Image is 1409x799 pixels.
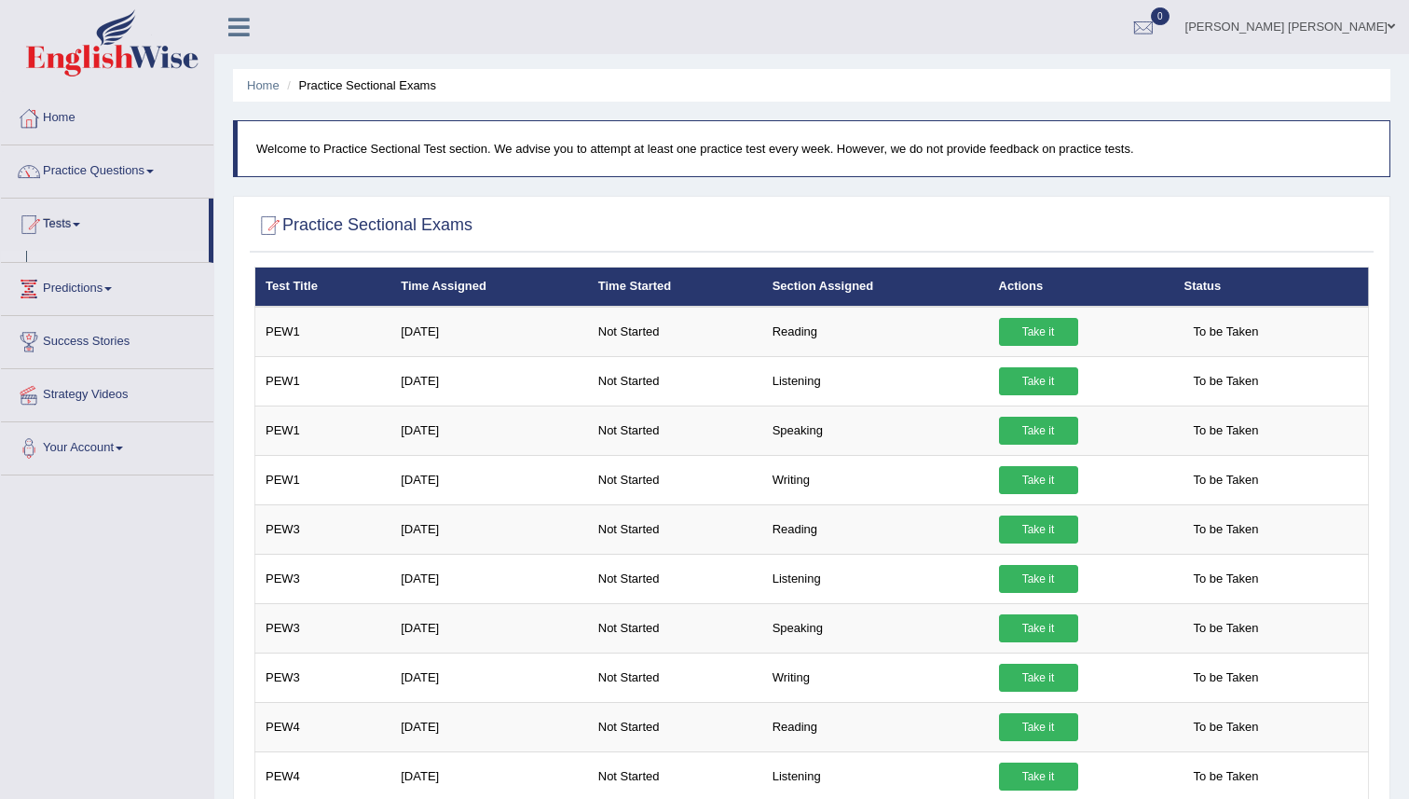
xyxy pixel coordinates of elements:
span: 0 [1151,7,1170,25]
a: Home [1,92,213,139]
td: PEW1 [255,406,391,455]
th: Time Started [588,268,762,307]
td: Not Started [588,406,762,455]
a: Take it [999,614,1078,642]
a: Take Practice Sectional Test [34,251,209,284]
td: PEW3 [255,653,391,702]
a: Take it [999,367,1078,395]
span: To be Taken [1184,763,1268,791]
a: Take it [999,763,1078,791]
a: Strategy Videos [1,369,213,416]
td: [DATE] [390,307,588,357]
a: Take it [999,516,1078,544]
td: PEW3 [255,504,391,554]
td: [DATE] [390,356,588,406]
td: Not Started [588,603,762,653]
span: To be Taken [1184,713,1268,741]
td: Reading [762,307,989,357]
a: Tests [1,199,209,245]
td: [DATE] [390,653,588,702]
td: Reading [762,702,989,751]
td: PEW1 [255,307,391,357]
span: To be Taken [1184,417,1268,445]
a: Take it [999,664,1078,692]
a: Take it [999,713,1078,741]
td: Not Started [588,653,762,702]
td: [DATE] [390,406,588,455]
span: To be Taken [1184,466,1268,494]
td: [DATE] [390,504,588,554]
a: Success Stories [1,316,213,363]
th: Section Assigned [762,268,989,307]
td: [DATE] [390,455,588,504]
a: Take it [999,565,1078,593]
a: Take it [999,417,1078,445]
td: Speaking [762,406,989,455]
td: PEW3 [255,603,391,653]
a: Practice Questions [1,145,213,192]
td: PEW1 [255,455,391,504]
span: To be Taken [1184,516,1268,544]
td: Listening [762,356,989,406]
span: To be Taken [1184,367,1268,395]
td: Not Started [588,702,762,751]
td: Not Started [588,455,762,504]
td: PEW1 [255,356,391,406]
th: Test Title [255,268,391,307]
li: Practice Sectional Exams [282,76,436,94]
td: Not Started [588,554,762,603]
th: Status [1174,268,1369,307]
td: PEW3 [255,554,391,603]
td: Not Started [588,504,762,554]
span: To be Taken [1184,565,1268,593]
a: Take it [999,466,1078,494]
td: [DATE] [390,702,588,751]
span: To be Taken [1184,664,1268,692]
td: PEW4 [255,702,391,751]
td: Speaking [762,603,989,653]
td: [DATE] [390,554,588,603]
a: Home [247,78,280,92]
td: [DATE] [390,603,588,653]
span: To be Taken [1184,614,1268,642]
td: Listening [762,554,989,603]
td: Not Started [588,356,762,406]
th: Actions [989,268,1174,307]
a: Your Account [1,422,213,469]
span: To be Taken [1184,318,1268,346]
td: Not Started [588,307,762,357]
td: Reading [762,504,989,554]
th: Time Assigned [390,268,588,307]
td: Writing [762,455,989,504]
a: Predictions [1,263,213,310]
p: Welcome to Practice Sectional Test section. We advise you to attempt at least one practice test e... [256,140,1371,158]
td: Writing [762,653,989,702]
h2: Practice Sectional Exams [254,212,472,240]
a: Take it [999,318,1078,346]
